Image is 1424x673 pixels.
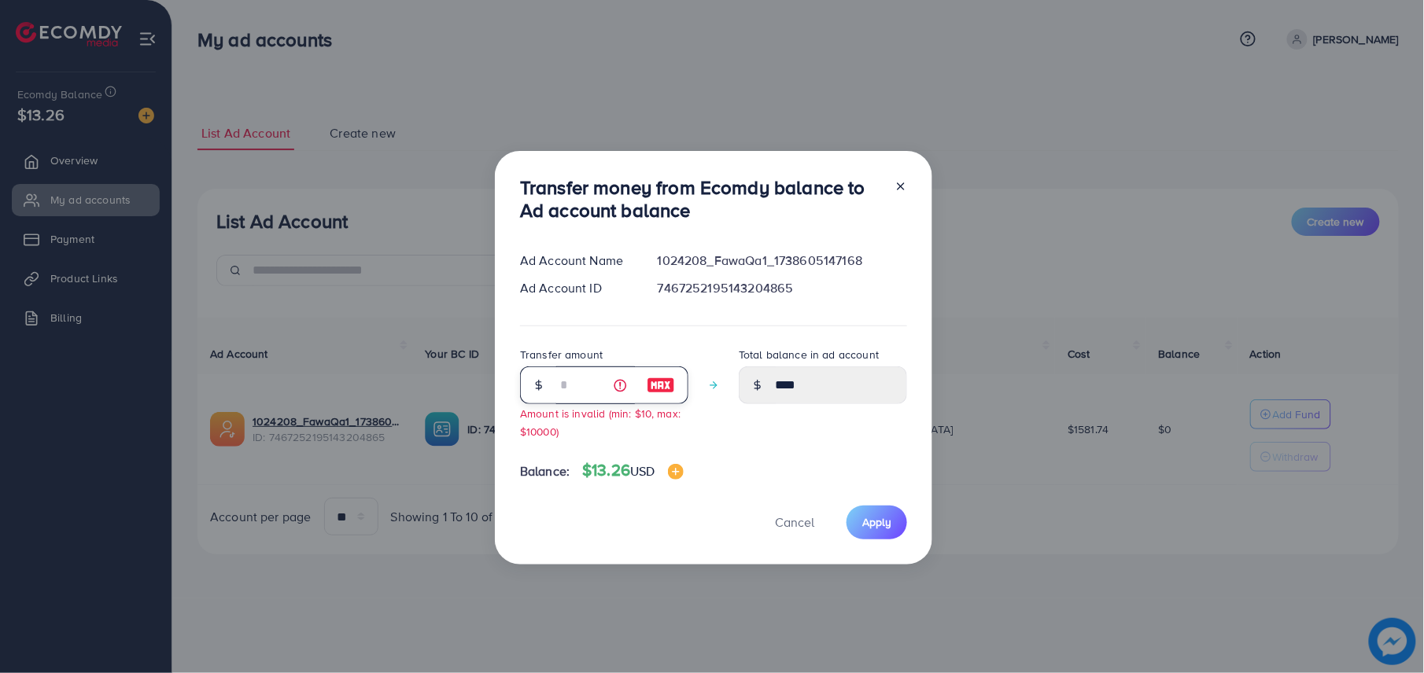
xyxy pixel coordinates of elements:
label: Total balance in ad account [739,347,879,362]
button: Apply [847,506,907,539]
span: Apply [862,514,891,530]
h3: Transfer money from Ecomdy balance to Ad account balance [520,176,882,222]
span: Balance: [520,462,570,480]
div: 7467252195143204865 [645,279,920,297]
span: Cancel [775,513,814,531]
div: Ad Account Name [507,252,645,270]
span: USD [630,462,655,480]
div: 1024208_FawaQa1_1738605147168 [645,252,920,270]
img: image [668,464,684,480]
h4: $13.26 [582,461,683,480]
div: Ad Account ID [507,279,645,297]
img: image [647,376,675,395]
small: Amount is invalid (min: $10, max: $10000) [520,406,681,439]
button: Cancel [755,506,834,539]
label: Transfer amount [520,347,603,362]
